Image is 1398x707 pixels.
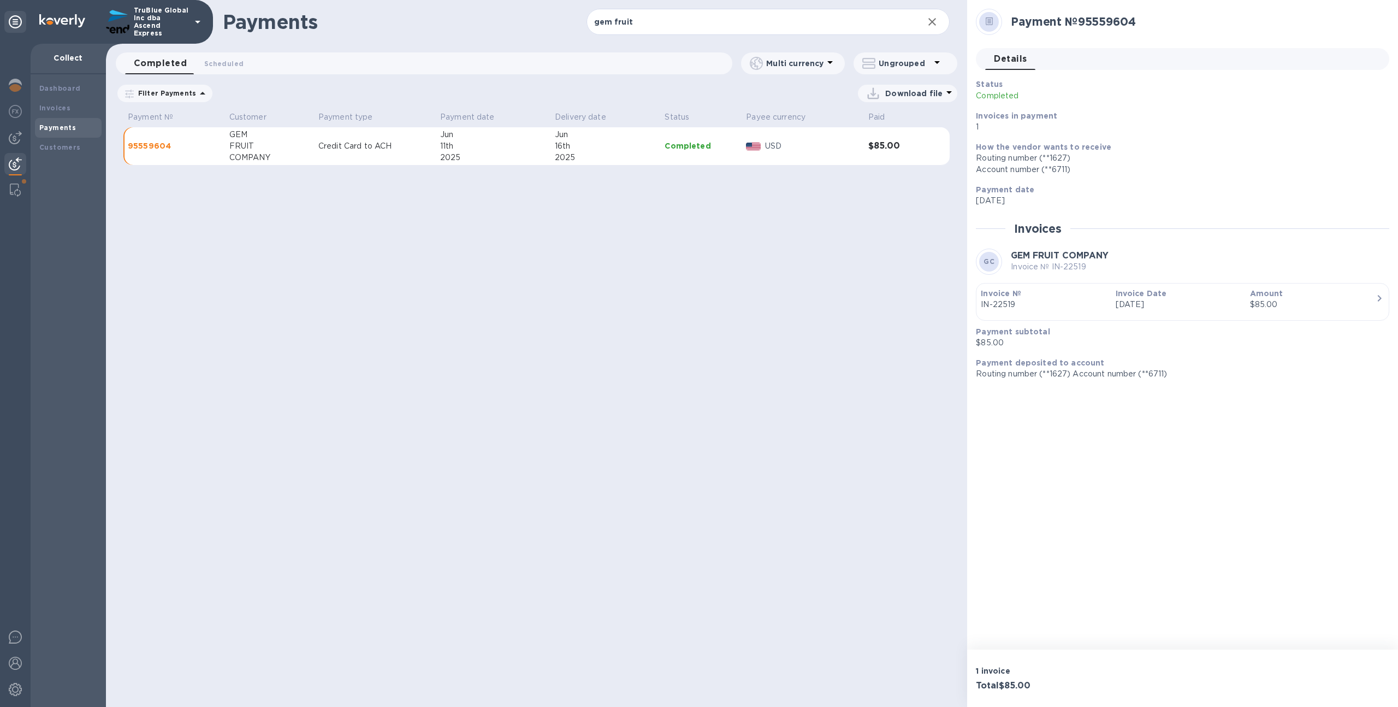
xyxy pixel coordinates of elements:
[976,164,1381,175] div: Account number (**6711)
[229,111,266,123] p: Customer
[981,289,1021,298] b: Invoice №
[204,58,244,69] span: Scheduled
[976,185,1034,194] b: Payment date
[984,257,994,266] b: GC
[440,129,546,140] div: Jun
[440,140,546,152] div: 11th
[976,111,1057,120] b: Invoices in payment
[318,140,431,152] p: Credit Card to ACH
[39,143,81,151] b: Customers
[555,140,656,152] div: 16th
[1116,289,1167,298] b: Invoice Date
[976,337,1381,349] p: $85.00
[1011,261,1109,273] p: Invoice № IN-22519
[976,195,1381,207] p: [DATE]
[134,56,187,71] span: Completed
[39,84,81,92] b: Dashboard
[994,51,1027,67] span: Details
[746,143,761,150] img: USD
[440,111,509,123] span: Payment date
[1011,15,1381,28] h2: Payment № 95559604
[976,143,1111,151] b: How the vendor wants to receive
[976,681,1178,691] h3: Total $85.00
[976,665,1178,676] p: 1 invoice
[318,111,387,123] span: Payment type
[765,140,860,152] p: USD
[976,121,1381,133] p: 1
[1250,289,1283,298] b: Amount
[134,7,188,37] p: TruBlue Global Inc dba Ascend Express
[976,327,1050,336] b: Payment subtotal
[128,111,187,123] span: Payment №
[1250,299,1376,310] div: $85.00
[134,89,196,98] p: Filter Payments
[981,299,1106,310] p: IN-22519
[223,10,587,33] h1: Payments
[318,111,373,123] p: Payment type
[868,111,885,123] p: Paid
[885,88,943,99] p: Download file
[976,80,1003,89] b: Status
[128,140,221,151] p: 95559604
[1014,222,1062,235] h2: Invoices
[746,111,820,123] span: Payee currency
[39,104,70,112] b: Invoices
[766,58,824,69] p: Multi currency
[555,129,656,140] div: Jun
[229,152,310,163] div: COMPANY
[39,123,76,132] b: Payments
[1011,250,1109,261] b: GEM FRUIT COMPANY
[555,111,606,123] p: Delivery date
[976,152,1381,164] div: Routing number (**1627)
[1116,299,1241,310] p: [DATE]
[128,111,173,123] p: Payment №
[229,129,310,140] div: GEM
[39,14,85,27] img: Logo
[665,140,737,151] p: Completed
[976,368,1381,380] p: Routing number (**1627) Account number (**6711)
[976,90,1246,102] p: Completed
[555,111,620,123] span: Delivery date
[976,358,1104,367] b: Payment deposited to account
[868,141,920,151] h3: $85.00
[440,111,495,123] p: Payment date
[39,52,97,63] p: Collect
[976,283,1389,321] button: Invoice №IN-22519Invoice Date[DATE]Amount$85.00
[746,111,805,123] p: Payee currency
[555,152,656,163] div: 2025
[868,111,899,123] span: Paid
[879,58,931,69] p: Ungrouped
[665,111,689,123] p: Status
[9,105,22,118] img: Foreign exchange
[665,111,703,123] span: Status
[229,111,281,123] span: Customer
[229,140,310,152] div: FRUIT
[4,11,26,33] div: Unpin categories
[440,152,546,163] div: 2025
